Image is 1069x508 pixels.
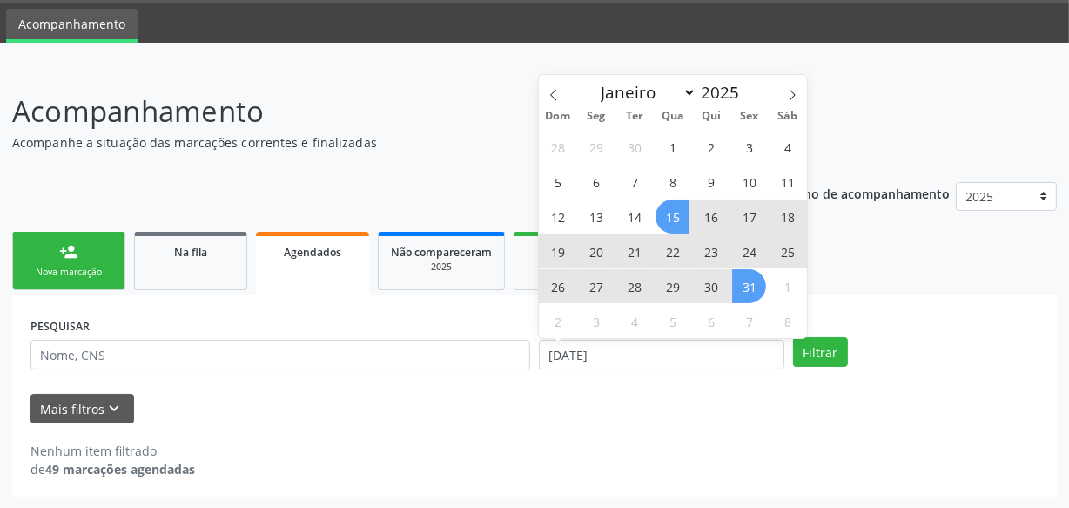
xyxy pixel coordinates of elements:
a: Acompanhamento [6,9,138,43]
span: Outubro 13, 2025 [580,200,614,234]
span: Outubro 23, 2025 [694,234,728,268]
span: Novembro 5, 2025 [656,304,689,338]
input: Selecione um intervalo [539,340,784,369]
span: Outubro 22, 2025 [656,234,689,268]
i: keyboard_arrow_down [105,399,124,418]
p: Acompanhe a situação das marcações correntes e finalizadas [12,133,743,152]
span: Outubro 8, 2025 [656,165,689,199]
span: Novembro 3, 2025 [580,304,614,338]
span: Outubro 26, 2025 [541,269,575,303]
span: Sex [730,111,769,122]
span: Outubro 28, 2025 [618,269,652,303]
span: Agendados [284,245,341,260]
span: Não compareceram [391,245,492,260]
span: Outubro 18, 2025 [770,200,804,234]
span: Novembro 1, 2025 [770,269,804,303]
span: Novembro 2, 2025 [541,304,575,338]
span: Outubro 1, 2025 [656,130,689,164]
span: Novembro 7, 2025 [732,304,766,338]
span: Outubro 6, 2025 [580,165,614,199]
span: Outubro 20, 2025 [580,234,614,268]
div: person_add [59,242,78,261]
span: Qui [692,111,730,122]
span: Outubro 7, 2025 [618,165,652,199]
strong: 49 marcações agendadas [45,461,195,478]
span: Outubro 24, 2025 [732,234,766,268]
div: 2025 [391,261,492,274]
span: Sáb [769,111,807,122]
span: Outubro 4, 2025 [770,130,804,164]
span: Outubro 25, 2025 [770,234,804,268]
span: Outubro 12, 2025 [541,200,575,234]
button: Mais filtroskeyboard_arrow_down [30,394,134,424]
span: Outubro 29, 2025 [656,269,689,303]
label: PESQUISAR [30,313,90,340]
span: Seg [577,111,615,122]
select: Month [592,80,696,105]
span: Outubro 14, 2025 [618,200,652,234]
span: Outubro 17, 2025 [732,200,766,234]
p: Ano de acompanhamento [796,182,950,204]
span: Setembro 28, 2025 [541,130,575,164]
span: Outubro 30, 2025 [694,269,728,303]
span: Setembro 30, 2025 [618,130,652,164]
div: 2025 [527,261,614,274]
input: Nome, CNS [30,340,530,369]
span: Outubro 3, 2025 [732,130,766,164]
span: Na fila [174,245,207,260]
span: Outubro 2, 2025 [694,130,728,164]
div: Nenhum item filtrado [30,442,195,460]
span: Outubro 31, 2025 [732,269,766,303]
span: Outubro 27, 2025 [580,269,614,303]
span: Novembro 4, 2025 [618,304,652,338]
span: Outubro 16, 2025 [694,200,728,234]
span: Novembro 6, 2025 [694,304,728,338]
span: Setembro 29, 2025 [580,130,614,164]
div: de [30,460,195,478]
span: Outubro 9, 2025 [694,165,728,199]
span: Outubro 21, 2025 [618,234,652,268]
span: Dom [539,111,577,122]
div: Nova marcação [25,266,112,279]
p: Acompanhamento [12,90,743,133]
span: Novembro 8, 2025 [770,304,804,338]
span: Outubro 10, 2025 [732,165,766,199]
button: Filtrar [793,337,848,367]
input: Year [696,81,754,104]
span: Qua [654,111,692,122]
span: Outubro 5, 2025 [541,165,575,199]
span: Outubro 11, 2025 [770,165,804,199]
span: Outubro 19, 2025 [541,234,575,268]
span: Outubro 15, 2025 [656,200,689,234]
span: Ter [615,111,654,122]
